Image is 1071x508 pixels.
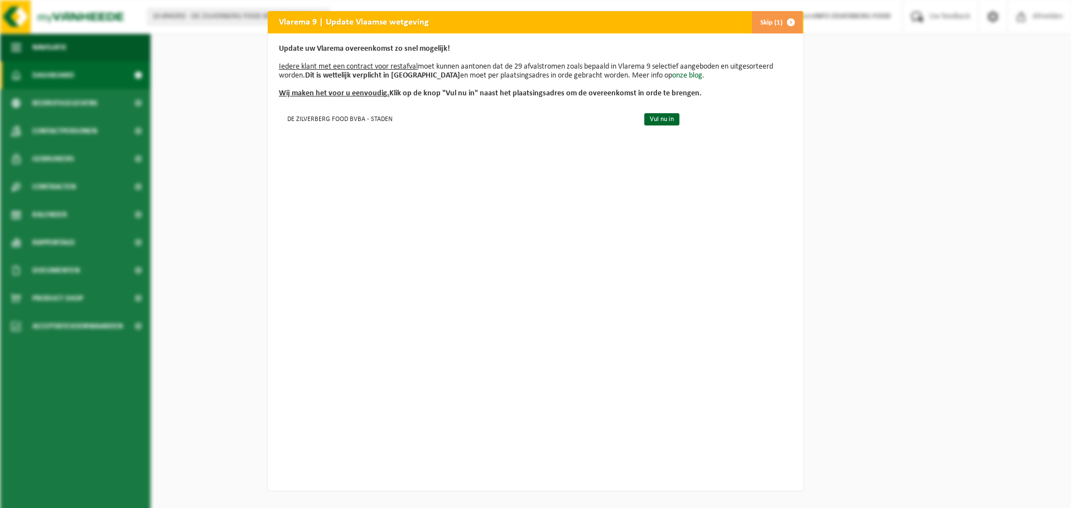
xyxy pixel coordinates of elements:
[751,11,802,33] button: Skip (1)
[268,11,440,32] h2: Vlarema 9 | Update Vlaamse wetgeving
[279,89,389,98] u: Wij maken het voor u eenvoudig.
[305,71,460,80] b: Dit is wettelijk verplicht in [GEOGRAPHIC_DATA]
[279,89,702,98] b: Klik op de knop "Vul nu in" naast het plaatsingsadres om de overeenkomst in orde te brengen.
[644,113,679,125] a: Vul nu in
[279,109,635,128] td: DE ZILVERBERG FOOD BVBA - STADEN
[279,45,450,53] b: Update uw Vlarema overeenkomst zo snel mogelijk!
[279,62,418,71] u: Iedere klant met een contract voor restafval
[672,71,705,80] a: onze blog.
[279,45,792,98] p: moet kunnen aantonen dat de 29 afvalstromen zoals bepaald in Vlarema 9 selectief aangeboden en ui...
